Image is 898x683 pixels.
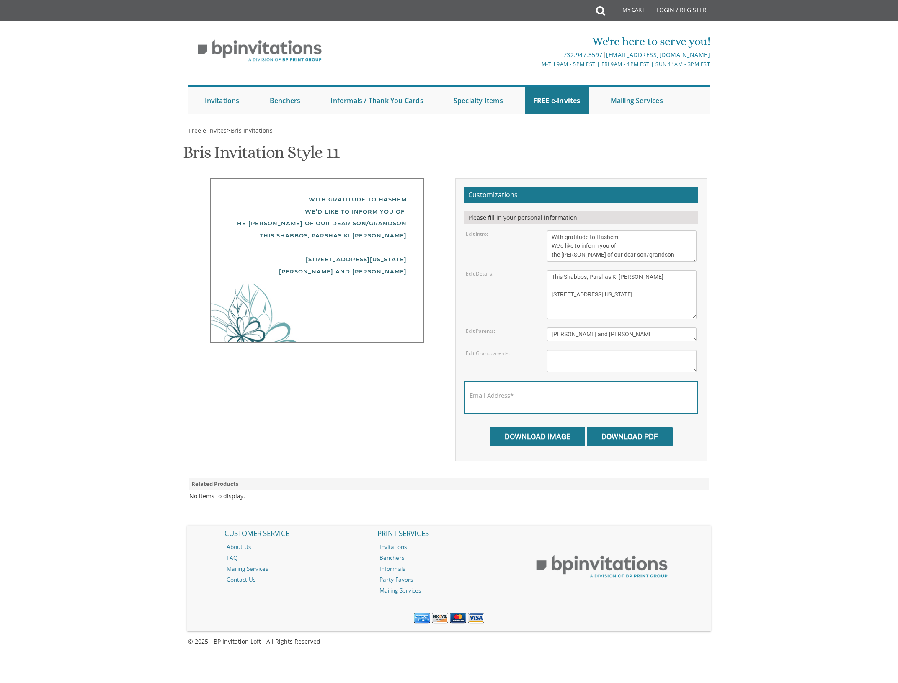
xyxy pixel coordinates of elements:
a: Mailing Services [373,585,525,596]
span: Bris Invitations [231,126,273,134]
textarea: [PERSON_NAME] and [PERSON_NAME] [PERSON_NAME] and [PERSON_NAME] [547,350,697,372]
label: Edit Intro: [466,230,488,237]
div: M-Th 9am - 5pm EST | Fri 9am - 1pm EST | Sun 11am - 3pm EST [362,60,710,69]
span: Free e-Invites [189,126,227,134]
label: Edit Details: [466,270,493,277]
a: Benchers [261,87,309,114]
a: Informals [373,563,525,574]
div: [PERSON_NAME] and [PERSON_NAME] [227,265,407,278]
label: Edit Parents: [466,327,495,335]
img: MasterCard [450,613,466,624]
div: Related Products [189,478,709,490]
img: American Express [414,613,430,624]
textarea: With gratitude to Hashem We’d like to inform you of the bris of our dear son/grandson [547,230,697,262]
label: Email Address* [470,391,514,400]
a: Mailing Services [602,87,671,114]
a: FREE e-Invites [525,87,589,114]
a: My Cart [604,1,650,22]
div: Please fill in your personal information. [464,211,698,224]
a: Bris Invitations [230,126,273,134]
img: Discover [432,613,448,624]
div: This Shabbos, Parshas Ki [PERSON_NAME] [STREET_ADDRESS][US_STATE] [227,229,407,265]
textarea: [DATE] Shacharis at 7:00 am • Bris at 7:45 AM [GEOGRAPHIC_DATA][PERSON_NAME] [STREET_ADDRESS][US_... [547,270,697,319]
div: | [362,50,710,60]
textarea: [PERSON_NAME] and [PERSON_NAME] [547,327,697,341]
span: > [227,126,273,134]
label: Edit Grandparents: [466,350,510,357]
div: © 2025 - BP Invitation Loft - All Rights Reserved [187,637,711,646]
a: Invitations [196,87,248,114]
h2: PRINT SERVICES [373,526,525,541]
input: Download Image [490,427,585,446]
img: Visa [468,613,484,624]
a: Informals / Thank You Cards [322,87,431,114]
a: Contact Us [220,574,372,585]
a: [EMAIL_ADDRESS][DOMAIN_NAME] [606,51,710,59]
a: FAQ [220,552,372,563]
div: No items to display. [189,492,245,500]
a: About Us [220,541,372,552]
img: BP Invitation Loft [188,34,332,68]
input: Download PDF [587,427,673,446]
a: 732.947.3597 [563,51,603,59]
h1: Bris Invitation Style 11 [183,143,339,168]
a: Party Favors [373,574,525,585]
a: Mailing Services [220,563,372,574]
h2: Customizations [464,187,698,203]
a: Benchers [373,552,525,563]
div: We're here to serve you! [362,33,710,50]
img: BP Print Group [526,549,678,585]
div: With gratitude to Hashem We’d like to inform you of the [PERSON_NAME] of our dear son/grandson [227,193,407,229]
h2: CUSTOMER SERVICE [220,526,372,541]
a: Free e-Invites [188,126,227,134]
a: Invitations [373,541,525,552]
a: Specialty Items [445,87,511,114]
